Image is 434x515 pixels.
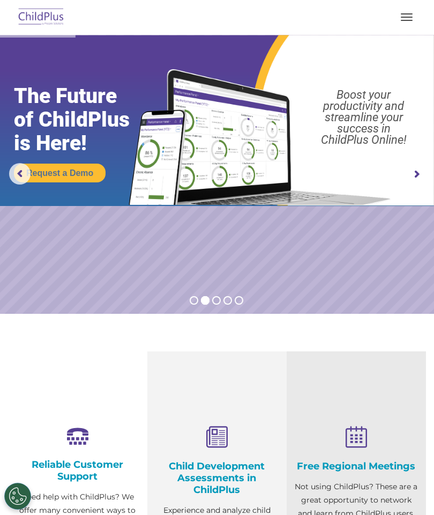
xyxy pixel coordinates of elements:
[14,164,106,182] a: Request a Demo
[155,460,279,496] h4: Child Development Assessments in ChildPlus
[295,460,418,472] h4: Free Regional Meetings
[300,89,428,145] rs-layer: Boost your productivity and streamline your success in ChildPlus Online!
[4,483,31,510] button: Cookies Settings
[14,84,153,155] rs-layer: The Future of ChildPlus is Here!
[16,5,66,30] img: ChildPlus by Procare Solutions
[16,459,139,482] h4: Reliable Customer Support
[380,464,434,515] iframe: Chat Widget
